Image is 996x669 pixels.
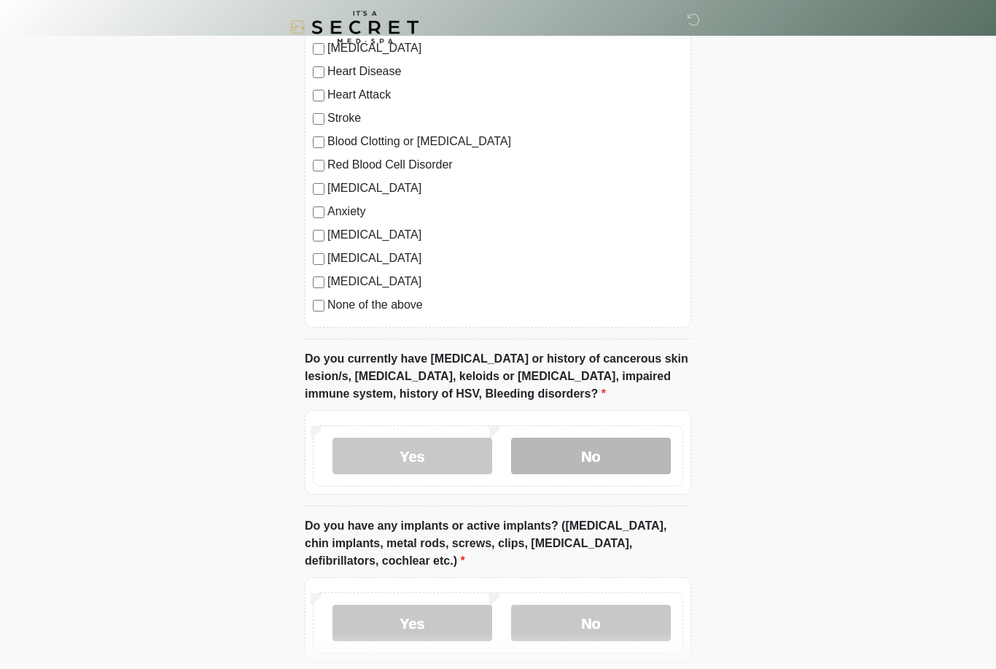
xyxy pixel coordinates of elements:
[313,114,324,125] input: Stroke
[327,87,683,104] label: Heart Attack
[327,180,683,198] label: [MEDICAL_DATA]
[327,134,683,151] label: Blood Clotting or [MEDICAL_DATA]
[327,250,683,268] label: [MEDICAL_DATA]
[332,606,492,642] label: Yes
[290,11,419,44] img: It's A Secret Med Spa Logo
[327,204,683,221] label: Anxiety
[305,351,691,403] label: Do you currently have [MEDICAL_DATA] or history of cancerous skin lesion/s, [MEDICAL_DATA], keloi...
[327,110,683,128] label: Stroke
[327,274,683,291] label: [MEDICAL_DATA]
[332,438,492,475] label: Yes
[313,277,324,289] input: [MEDICAL_DATA]
[327,157,683,174] label: Red Blood Cell Disorder
[313,90,324,102] input: Heart Attack
[511,438,671,475] label: No
[313,67,324,79] input: Heart Disease
[511,606,671,642] label: No
[327,63,683,81] label: Heart Disease
[327,227,683,244] label: [MEDICAL_DATA]
[313,161,324,172] input: Red Blood Cell Disorder
[327,297,683,314] label: None of the above
[305,518,691,571] label: Do you have any implants or active implants? ([MEDICAL_DATA], chin implants, metal rods, screws, ...
[313,301,324,312] input: None of the above
[313,231,324,242] input: [MEDICAL_DATA]
[313,207,324,219] input: Anxiety
[313,184,324,196] input: [MEDICAL_DATA]
[313,137,324,149] input: Blood Clotting or [MEDICAL_DATA]
[313,254,324,266] input: [MEDICAL_DATA]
